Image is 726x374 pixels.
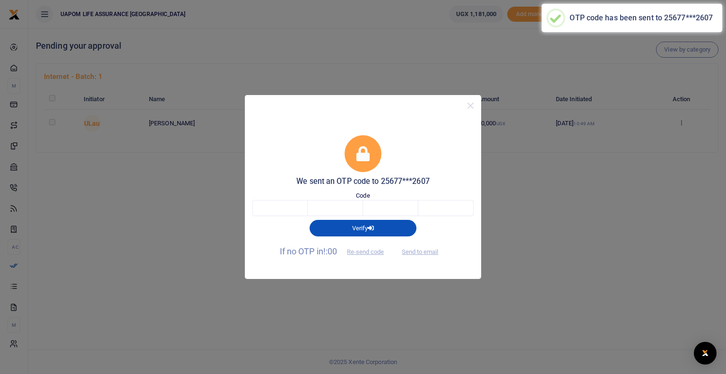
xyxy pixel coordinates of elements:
label: Code [356,191,370,200]
span: If no OTP in [280,246,392,256]
div: Open Intercom Messenger [694,342,717,365]
span: !:00 [323,246,337,256]
h5: We sent an OTP code to 25677***2607 [252,177,474,186]
button: Verify [310,220,416,236]
button: Close [464,99,477,113]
